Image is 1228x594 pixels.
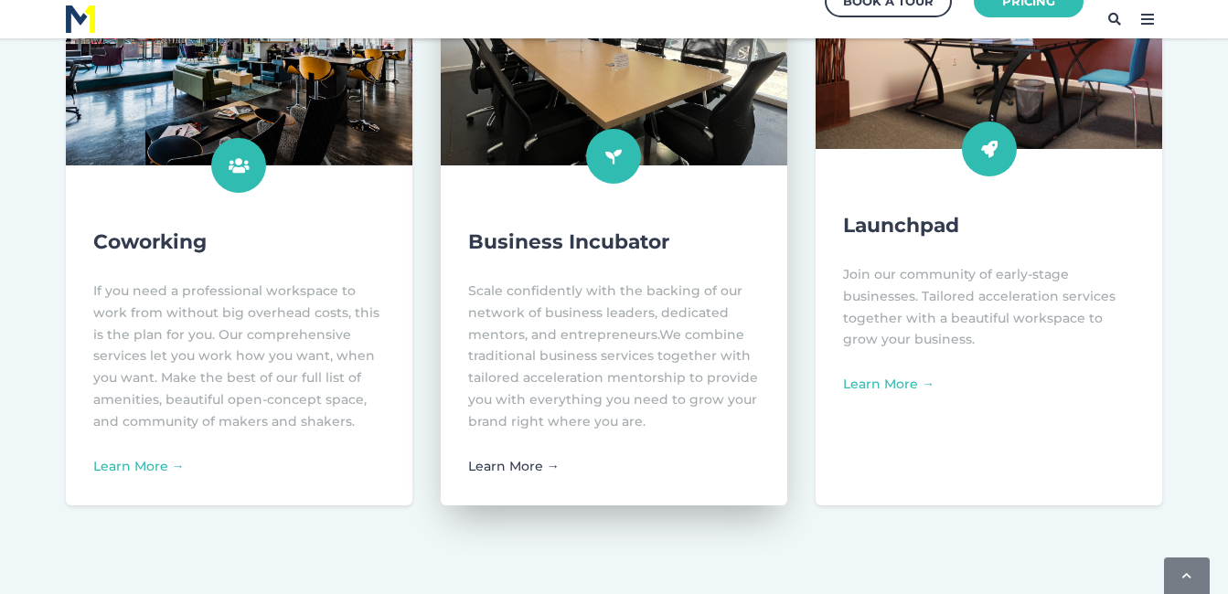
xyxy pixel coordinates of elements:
[93,228,385,257] h4: Coworking
[468,282,742,343] span: Scale confidently with the backing of our network of business leaders, dedicated mentors, and ent...
[468,326,758,430] span: We combine traditional business services together with tailored acceleration mentorship to provid...
[843,211,1135,240] h4: Launchpad
[66,5,95,33] img: M1 Logo - Blue Letters - for Light Backgrounds-2
[93,458,185,474] a: Learn More →
[93,282,379,430] span: If you need a professional workspace to work from without big overhead costs, this is the plan fo...
[468,228,760,257] h4: Business Incubator
[843,266,1116,347] span: Join our community of early-stage businesses. Tailored acceleration services together with a beau...
[468,458,560,474] a: Learn More →
[843,376,934,392] a: Learn More →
